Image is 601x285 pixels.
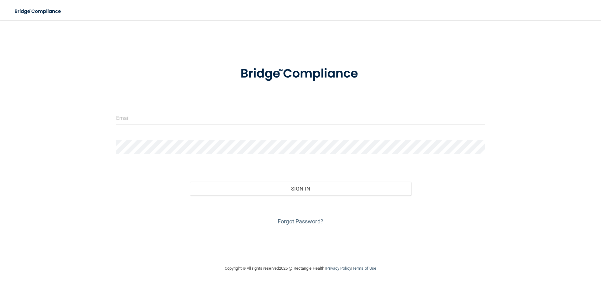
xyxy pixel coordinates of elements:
[190,182,411,196] button: Sign In
[228,58,373,90] img: bridge_compliance_login_screen.278c3ca4.svg
[116,111,485,125] input: Email
[9,5,67,18] img: bridge_compliance_login_screen.278c3ca4.svg
[278,218,323,225] a: Forgot Password?
[352,266,376,271] a: Terms of Use
[326,266,351,271] a: Privacy Policy
[186,258,415,278] div: Copyright © All rights reserved 2025 @ Rectangle Health | |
